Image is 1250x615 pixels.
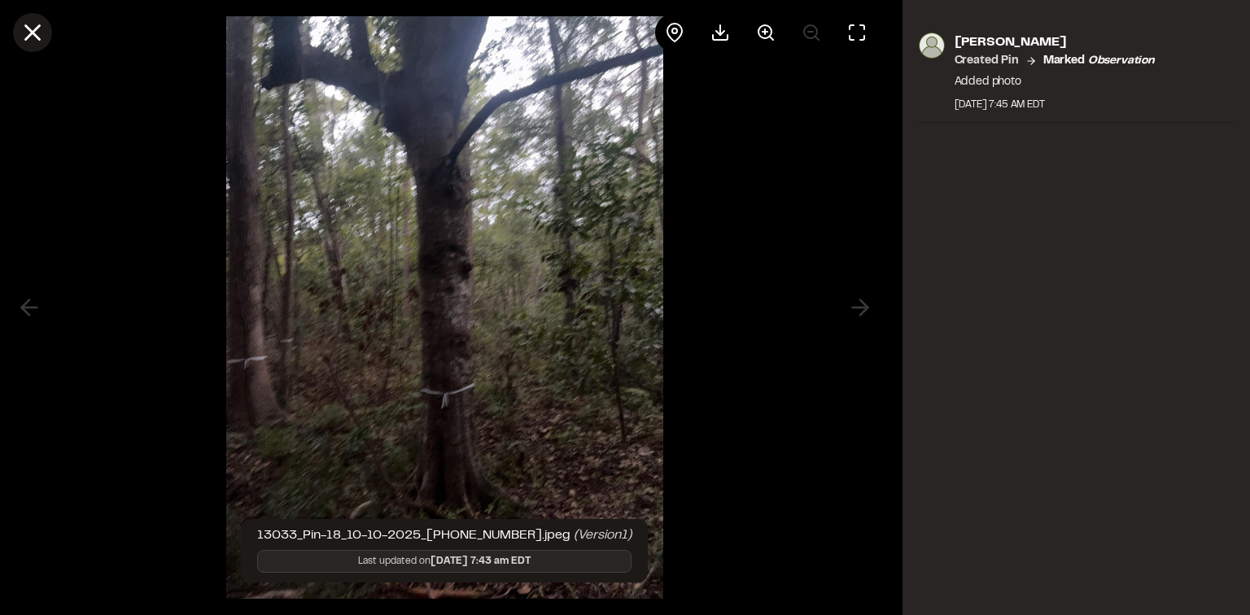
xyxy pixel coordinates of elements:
[746,13,785,52] button: Zoom in
[955,73,1155,91] p: Added photo
[655,13,694,52] div: View pin on map
[955,98,1155,112] div: [DATE] 7:45 AM EDT
[1043,52,1155,70] p: Marked
[1088,56,1155,66] em: observation
[837,13,876,52] button: Toggle Fullscreen
[955,33,1155,52] p: [PERSON_NAME]
[919,33,945,59] img: photo
[13,13,52,52] button: Close modal
[955,52,1019,70] p: Created Pin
